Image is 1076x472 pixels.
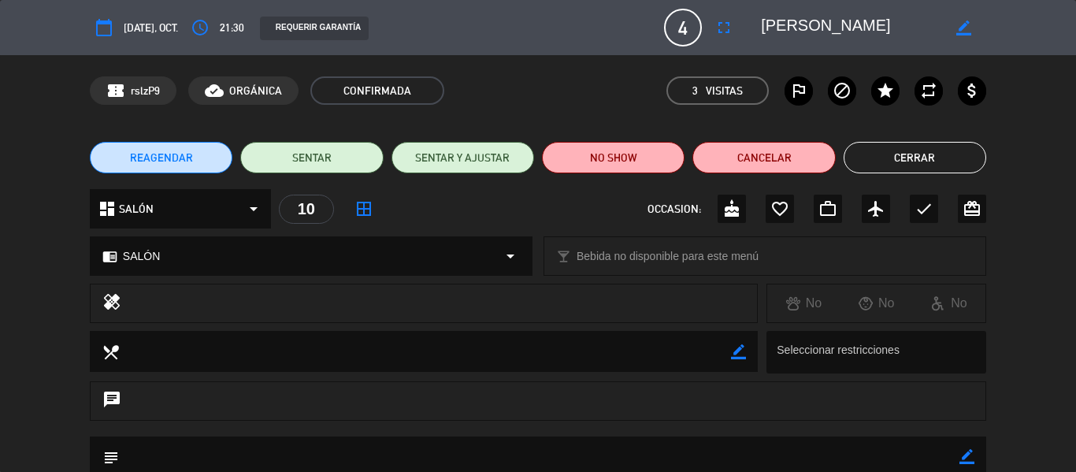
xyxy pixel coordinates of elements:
span: REAGENDAR [130,150,193,166]
i: border_color [959,449,974,464]
i: work_outline [818,199,837,218]
i: favorite_border [770,199,789,218]
span: confirmation_number [106,81,125,100]
i: access_time [191,18,210,37]
span: SALÓN [123,247,160,266]
span: Bebida no disponible para este menú [577,247,759,266]
span: [DATE], oct. [124,19,178,37]
div: No [767,293,840,314]
i: attach_money [963,81,981,100]
i: border_all [354,199,373,218]
span: SALÓN [119,200,154,218]
i: local_bar [556,249,571,264]
span: rslzP9 [131,82,160,100]
i: cake [722,199,741,218]
span: 3 [692,82,698,100]
span: CONFIRMADA [310,76,444,105]
button: SENTAR Y AJUSTAR [391,142,534,173]
i: border_color [731,344,746,359]
i: star [876,81,895,100]
button: fullscreen [710,13,738,42]
span: 21:30 [220,19,244,37]
i: airplanemode_active [866,199,885,218]
button: calendar_today [90,13,118,42]
span: ORGÁNICA [229,82,282,100]
i: healing [102,292,121,314]
em: Visitas [706,82,743,100]
button: Cerrar [844,142,986,173]
span: OCCASION: [647,200,701,218]
i: card_giftcard [963,199,981,218]
i: calendar_today [95,18,113,37]
i: outlined_flag [789,81,808,100]
i: arrow_drop_down [501,247,520,266]
button: access_time [186,13,214,42]
i: chat [102,390,121,412]
button: SENTAR [240,142,383,173]
i: check [915,199,933,218]
button: Cancelar [692,142,835,173]
i: dashboard [98,199,117,218]
i: chrome_reader_mode [102,249,117,264]
i: arrow_drop_down [244,199,263,218]
i: fullscreen [714,18,733,37]
i: block [833,81,852,100]
i: local_dining [102,343,119,360]
div: No [913,293,985,314]
div: No [840,293,913,314]
button: REAGENDAR [90,142,232,173]
i: repeat [919,81,938,100]
i: subject [102,448,119,466]
i: border_color [956,20,971,35]
button: NO SHOW [542,142,685,173]
span: 4 [664,9,702,46]
div: 10 [279,195,334,224]
i: cloud_done [205,81,224,100]
div: REQUERIR GARANTÍA [260,17,369,40]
